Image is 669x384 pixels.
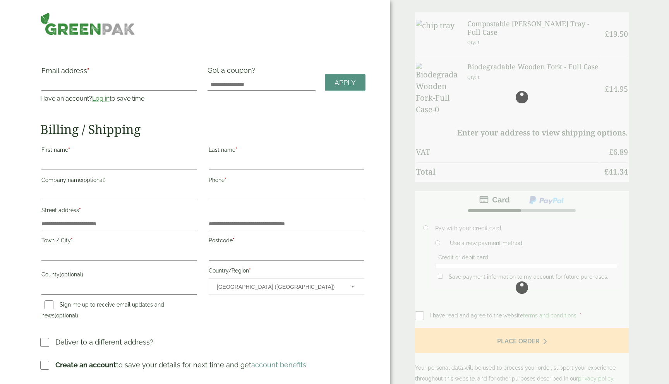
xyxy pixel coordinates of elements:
abbr: required [68,147,70,153]
label: Email address [41,67,197,78]
span: United Kingdom (UK) [217,279,341,295]
abbr: required [225,177,226,183]
abbr: required [87,67,89,75]
label: Company name [41,175,197,188]
a: Log in [92,95,110,102]
a: Apply [325,74,365,91]
abbr: required [235,147,237,153]
label: Country/Region [209,265,364,278]
p: to save your details for next time and get [55,360,306,370]
span: Apply [334,79,356,87]
abbr: required [249,267,251,274]
label: Town / City [41,235,197,248]
span: (optional) [55,312,78,319]
label: Got a coupon? [208,66,259,78]
input: Sign me up to receive email updates and news(optional) [45,300,53,309]
label: County [41,269,197,282]
abbr: required [233,237,235,243]
label: First name [41,144,197,158]
label: Street address [41,205,197,218]
label: Phone [209,175,364,188]
img: GreenPak Supplies [40,12,135,35]
span: (optional) [60,271,83,278]
label: Sign me up to receive email updates and news [41,302,164,321]
label: Postcode [209,235,364,248]
span: (optional) [82,177,106,183]
abbr: required [71,237,73,243]
strong: Create an account [55,361,116,369]
p: Have an account? to save time [40,94,198,103]
abbr: required [79,207,81,213]
span: Country/Region [209,278,364,295]
label: Last name [209,144,364,158]
h2: Billing / Shipping [40,122,365,137]
a: account benefits [251,361,306,369]
p: Deliver to a different address? [55,337,153,347]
